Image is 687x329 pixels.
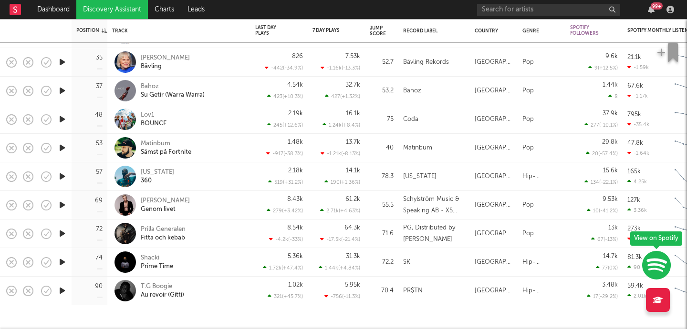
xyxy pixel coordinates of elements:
[475,199,513,211] div: [GEOGRAPHIC_DATA]
[141,120,167,128] div: BOUNCE
[522,228,534,239] div: Pop
[587,208,618,214] div: 10 ( -41.2 % )
[522,85,534,97] div: Pop
[522,171,561,182] div: Hip-Hop/Rap
[141,254,173,262] div: Shacki
[141,168,174,185] a: [US_STATE]360
[477,4,620,16] input: Search for artists
[605,53,618,60] div: 9.6k
[288,253,303,259] div: 5.36k
[475,285,513,297] div: [GEOGRAPHIC_DATA]
[95,198,103,204] div: 69
[522,199,534,211] div: Pop
[627,83,643,89] div: 67.6k
[141,62,190,71] div: Bävling
[288,168,303,174] div: 2.18k
[627,207,647,213] div: 3.36k
[522,285,561,297] div: Hip-Hop/Rap
[586,150,618,157] div: 20 ( -57.4 % )
[141,254,173,271] a: ShackiPrime Time
[370,285,394,297] div: 70.4
[627,54,641,60] div: 21.1k
[522,57,534,68] div: Pop
[345,53,360,60] div: 7.53k
[403,171,437,182] div: [US_STATE]
[522,114,534,125] div: Pop
[584,122,618,128] div: 277 ( -10.1 % )
[627,226,641,232] div: 273k
[141,82,205,91] div: Bahoz
[319,265,360,271] div: 1.44k ( +4.84 % )
[403,28,460,34] div: Record Label
[596,265,618,271] div: 77 ( 0 % )
[287,196,303,202] div: 8.43k
[403,114,418,125] div: Coda
[96,140,103,147] div: 53
[475,57,513,68] div: [GEOGRAPHIC_DATA]
[141,282,184,291] div: T.G Boogie
[265,65,303,71] div: -442 ( -34.9 % )
[403,57,449,68] div: Bävling Rekords
[584,179,618,185] div: 134 ( -22.1 % )
[346,110,360,117] div: 16.1k
[603,196,618,202] div: 9.53k
[141,262,173,271] div: Prime Time
[141,234,186,242] div: Fitta och kebab
[403,85,421,97] div: Bahoz
[475,228,513,239] div: [GEOGRAPHIC_DATA]
[627,236,650,242] div: -8.24k
[267,122,303,128] div: 245 ( +12.6 % )
[370,228,394,239] div: 71.6
[627,179,647,185] div: 4.25k
[324,179,360,185] div: 190 ( +1.36 % )
[370,171,394,182] div: 78.3
[344,225,360,231] div: 64.3k
[627,121,649,128] div: -35.4k
[95,255,103,261] div: 74
[320,208,360,214] div: 2.71k ( +4.63 % )
[345,282,360,288] div: 5.95k
[263,265,303,271] div: 1.72k ( +47.4 % )
[269,236,303,242] div: -4.2k ( -33 % )
[141,225,186,234] div: Prilla Generalen
[141,54,190,71] a: [PERSON_NAME]Bävling
[288,110,303,117] div: 2.19k
[287,225,303,231] div: 8.54k
[141,177,174,185] div: 360
[141,140,191,157] a: MatinbumSämst på Fortnite
[403,222,465,245] div: PG, Distributed by [PERSON_NAME]
[522,257,561,268] div: Hip-Hop/Rap
[651,2,663,10] div: 99 +
[96,169,103,175] div: 57
[268,293,303,299] div: 321 ( +45.7 % )
[603,168,618,174] div: 15.6k
[345,196,360,202] div: 61.2k
[141,197,190,214] a: [PERSON_NAME]Genom livet
[141,82,205,100] a: BahozSu Getir (Warra Warra)
[403,285,423,297] div: PR$TN
[141,225,186,242] a: Prilla GeneralenFitta och kebab
[96,55,103,61] div: 35
[603,110,618,117] div: 37.9k
[475,85,513,97] div: [GEOGRAPHIC_DATA]
[370,114,394,125] div: 75
[141,91,205,100] div: Su Getir (Warra Warra)
[370,257,394,268] div: 72.2
[603,82,618,88] div: 1.44k
[141,54,190,62] div: [PERSON_NAME]
[627,264,640,270] div: 90
[76,28,107,33] div: Position
[321,65,360,71] div: -1.16k ( -13.3 % )
[475,142,513,154] div: [GEOGRAPHIC_DATA]
[627,64,649,70] div: -1.59k
[475,257,513,268] div: [GEOGRAPHIC_DATA]
[602,282,618,288] div: 3.48k
[475,171,513,182] div: [GEOGRAPHIC_DATA]
[321,150,360,157] div: -1.21k ( -8.13 % )
[608,93,618,100] div: 8
[287,82,303,88] div: 4.54k
[288,282,303,288] div: 1.02k
[288,139,303,145] div: 1.48k
[346,168,360,174] div: 14.1k
[370,85,394,97] div: 53.2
